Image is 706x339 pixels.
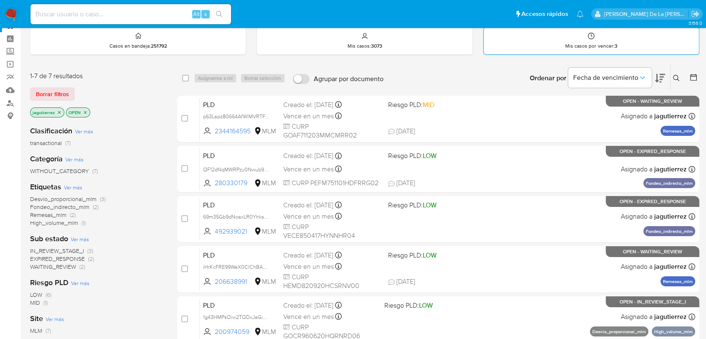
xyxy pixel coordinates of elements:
p: javier.gutierrez@mercadolibre.com.mx [604,10,688,18]
span: Accesos rápidos [521,10,568,18]
span: Alt [193,10,200,18]
span: 3.156.0 [688,20,702,26]
a: Notificaciones [576,10,584,18]
input: Buscar usuario o caso... [30,9,231,20]
span: s [204,10,207,18]
button: search-icon [211,8,228,20]
a: Salir [691,10,700,18]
